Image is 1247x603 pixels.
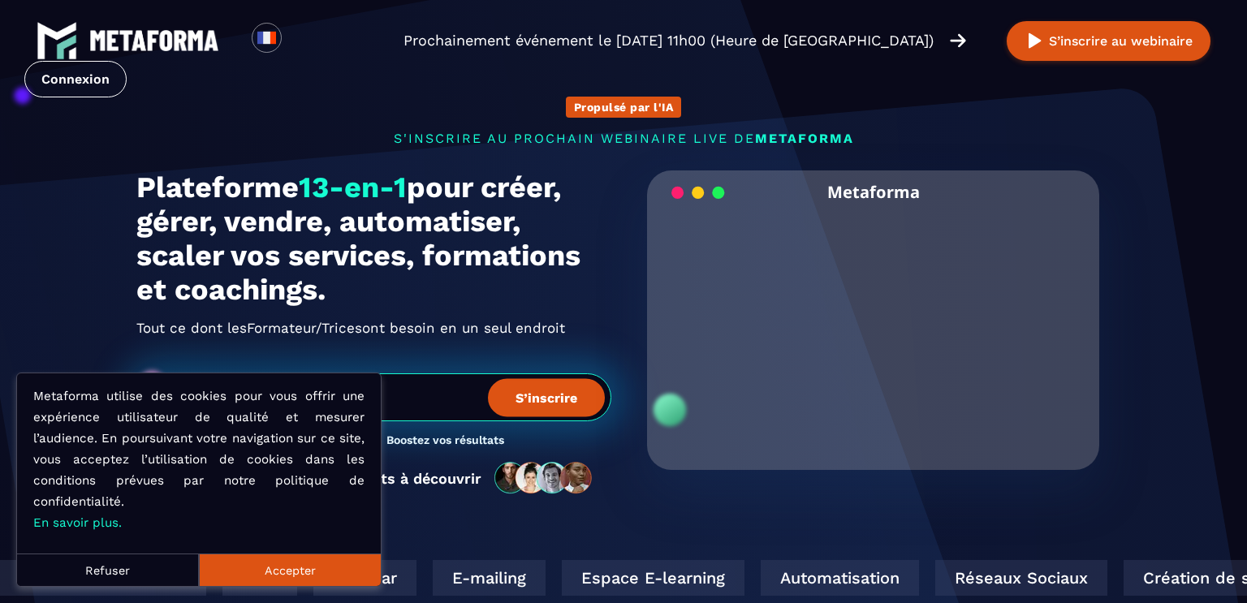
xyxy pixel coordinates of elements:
[490,461,598,495] img: community-people
[488,378,605,416] button: S’inscrire
[136,315,611,341] h2: Tout ce dont les ont besoin en un seul endroit
[755,131,854,146] span: METAFORMA
[247,315,362,341] span: Formateur/Trices
[257,28,277,48] img: fr
[559,560,741,596] div: Espace E-learning
[659,213,1087,427] video: Your browser does not support the video tag.
[136,170,611,307] h1: Plateforme pour créer, gérer, vendre, automatiser, scaler vos services, formations et coachings.
[386,433,504,449] h3: Boostez vos résultats
[33,385,365,533] p: Metaforma utilise des cookies pour vous offrir une expérience utilisateur de qualité et mesurer l...
[403,29,934,52] p: Prochainement événement le [DATE] 11h00 (Heure de [GEOGRAPHIC_DATA])
[757,560,916,596] div: Automatisation
[310,560,413,596] div: Webinar
[199,553,381,586] button: Accepter
[37,20,77,61] img: logo
[24,61,127,97] a: Connexion
[282,23,321,58] div: Search for option
[932,560,1104,596] div: Réseaux Sociaux
[299,170,407,205] span: 13-en-1
[17,553,199,586] button: Refuser
[33,515,122,530] a: En savoir plus.
[827,170,920,213] h2: Metaforma
[136,131,1111,146] p: s'inscrire au prochain webinaire live de
[1025,31,1045,51] img: play
[89,30,219,51] img: logo
[429,560,542,596] div: E-mailing
[1007,21,1210,61] button: S’inscrire au webinaire
[671,185,725,200] img: loading
[950,32,966,50] img: arrow-right
[296,31,308,50] input: Search for option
